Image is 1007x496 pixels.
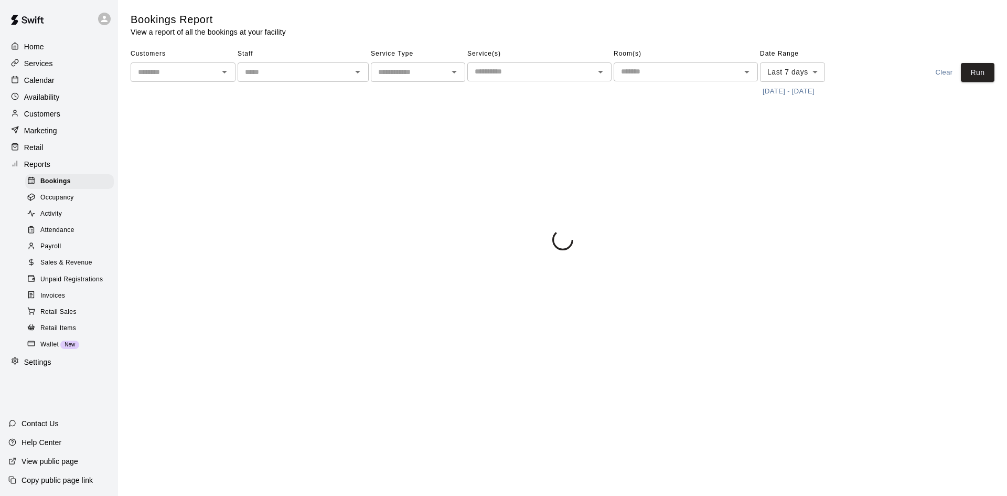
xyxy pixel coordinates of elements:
button: Run [961,63,994,82]
button: [DATE] - [DATE] [760,83,817,100]
div: Payroll [25,239,114,254]
button: Open [217,65,232,79]
a: Bookings [25,173,118,189]
div: Invoices [25,289,114,303]
p: Customers [24,109,60,119]
p: Copy public page link [22,475,93,486]
span: Unpaid Registrations [40,275,103,285]
span: Room(s) [614,46,758,62]
p: Help Center [22,437,61,448]
p: Marketing [24,125,57,136]
a: Calendar [8,72,110,88]
span: Wallet [40,340,59,350]
p: Reports [24,159,50,170]
span: Attendance [40,225,74,236]
span: Sales & Revenue [40,258,92,268]
span: Service Type [371,46,465,62]
a: Retail Sales [25,304,118,320]
span: Payroll [40,241,61,252]
a: Attendance [25,223,118,239]
a: Marketing [8,123,110,139]
p: Retail [24,142,44,153]
a: Occupancy [25,189,118,206]
a: Retail Items [25,320,118,336]
a: Services [8,56,110,71]
a: Availability [8,89,110,105]
span: Bookings [40,176,71,187]
a: Invoices [25,288,118,304]
p: View a report of all the bookings at your facility [131,27,286,37]
span: Occupancy [40,193,74,203]
div: Sales & Revenue [25,256,114,270]
button: Open [740,65,754,79]
a: Settings [8,354,110,370]
p: Contact Us [22,418,59,429]
p: Settings [24,357,51,367]
span: Retail Items [40,323,76,334]
span: Invoices [40,291,65,301]
a: Sales & Revenue [25,255,118,271]
p: Calendar [24,75,55,86]
button: Open [447,65,462,79]
span: Activity [40,209,62,219]
a: Home [8,39,110,55]
span: Retail Sales [40,307,77,318]
div: Bookings [25,174,114,189]
button: Open [350,65,365,79]
span: New [60,342,79,347]
p: View public page [22,456,78,467]
a: Unpaid Registrations [25,271,118,288]
div: Retail Items [25,321,114,336]
div: Retail Sales [25,305,114,320]
a: Activity [25,206,118,223]
p: Home [24,41,44,52]
a: Retail [8,140,110,155]
div: Last 7 days [760,62,825,82]
span: Service(s) [467,46,612,62]
div: Activity [25,207,114,221]
a: Payroll [25,239,118,255]
h5: Bookings Report [131,13,286,27]
p: Availability [24,92,60,102]
a: WalletNew [25,336,118,353]
a: Customers [8,106,110,122]
p: Services [24,58,53,69]
div: WalletNew [25,337,114,352]
div: Unpaid Registrations [25,272,114,287]
span: Date Range [760,46,852,62]
div: Attendance [25,223,114,238]
a: Reports [8,156,110,172]
span: Customers [131,46,235,62]
span: Staff [238,46,369,62]
button: Open [593,65,608,79]
div: Occupancy [25,191,114,205]
button: Clear [927,63,961,82]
